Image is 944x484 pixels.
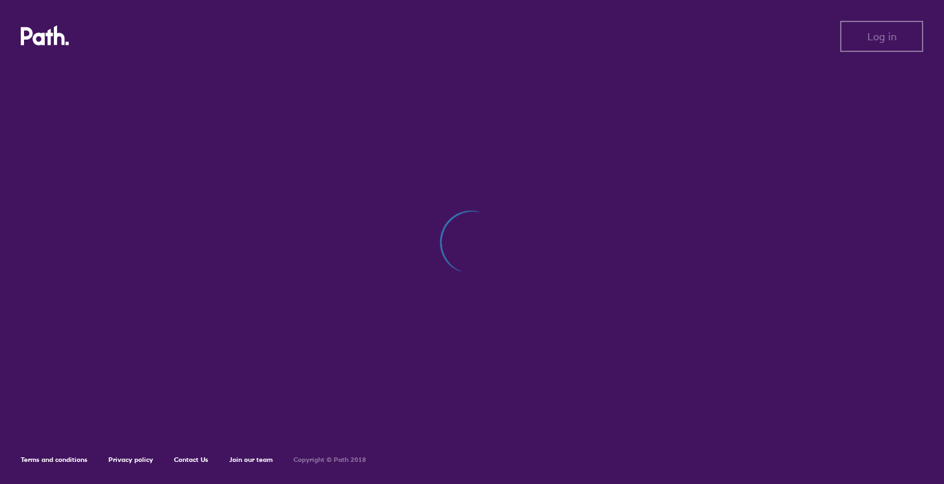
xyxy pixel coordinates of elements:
[867,31,897,42] span: Log in
[108,455,153,464] a: Privacy policy
[174,455,208,464] a: Contact Us
[293,456,366,464] h6: Copyright © Path 2018
[229,455,273,464] a: Join our team
[21,455,88,464] a: Terms and conditions
[840,21,923,52] button: Log in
